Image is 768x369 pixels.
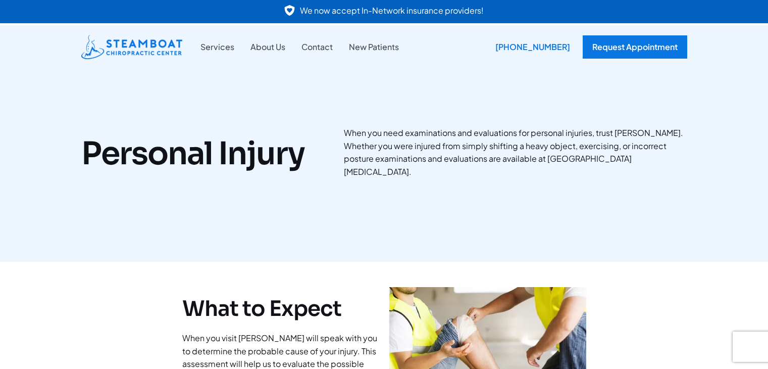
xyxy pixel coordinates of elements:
a: [PHONE_NUMBER] [488,35,573,59]
div: [PHONE_NUMBER] [488,35,578,59]
a: Services [192,40,242,54]
img: Steamboat Chiropractic Center [81,35,182,59]
a: Contact [293,40,341,54]
a: New Patients [341,40,407,54]
p: When you need examinations and evaluations for personal injuries, trust [PERSON_NAME]. Whether yo... [344,126,687,178]
h2: What to Expect [182,296,379,321]
a: Request Appointment [583,35,687,59]
h1: Personal Injury [81,135,324,172]
a: About Us [242,40,293,54]
nav: Site Navigation [192,40,407,54]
